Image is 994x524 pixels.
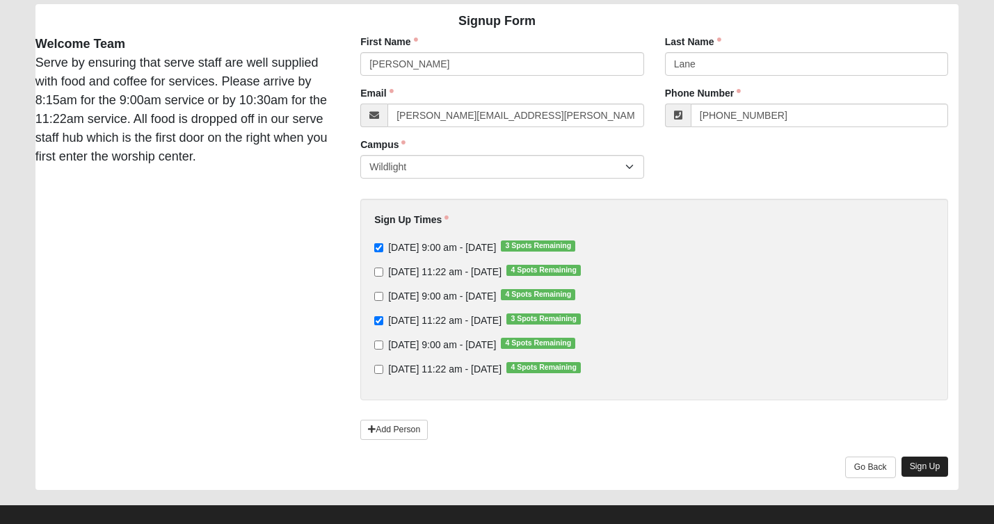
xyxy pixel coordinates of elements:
[374,292,383,301] input: [DATE] 9:00 am - [DATE]4 Spots Remaining
[374,243,383,252] input: [DATE] 9:00 am - [DATE]3 Spots Remaining
[506,265,581,276] span: 4 Spots Remaining
[388,315,502,326] span: [DATE] 11:22 am - [DATE]
[360,86,393,100] label: Email
[35,14,959,29] h4: Signup Form
[388,266,502,277] span: [DATE] 11:22 am - [DATE]
[374,316,383,325] input: [DATE] 11:22 am - [DATE]3 Spots Remaining
[25,35,340,166] div: Serve by ensuring that serve staff are well supplied with food and coffee for services. Please ar...
[845,457,896,478] a: Go Back
[388,242,496,253] span: [DATE] 9:00 am - [DATE]
[360,420,428,440] a: Add Person
[501,240,575,252] span: 3 Spots Remaining
[501,338,575,349] span: 4 Spots Remaining
[374,365,383,374] input: [DATE] 11:22 am - [DATE]4 Spots Remaining
[35,37,125,51] strong: Welcome Team
[901,457,949,477] a: Sign Up
[506,313,581,325] span: 3 Spots Remaining
[388,290,496,302] span: [DATE] 9:00 am - [DATE]
[665,86,742,100] label: Phone Number
[506,362,581,373] span: 4 Spots Remaining
[360,35,417,49] label: First Name
[374,268,383,277] input: [DATE] 11:22 am - [DATE]4 Spots Remaining
[360,138,406,152] label: Campus
[374,341,383,350] input: [DATE] 9:00 am - [DATE]4 Spots Remaining
[374,213,449,227] label: Sign Up Times
[665,35,721,49] label: Last Name
[388,363,502,375] span: [DATE] 11:22 am - [DATE]
[501,289,575,300] span: 4 Spots Remaining
[388,339,496,350] span: [DATE] 9:00 am - [DATE]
